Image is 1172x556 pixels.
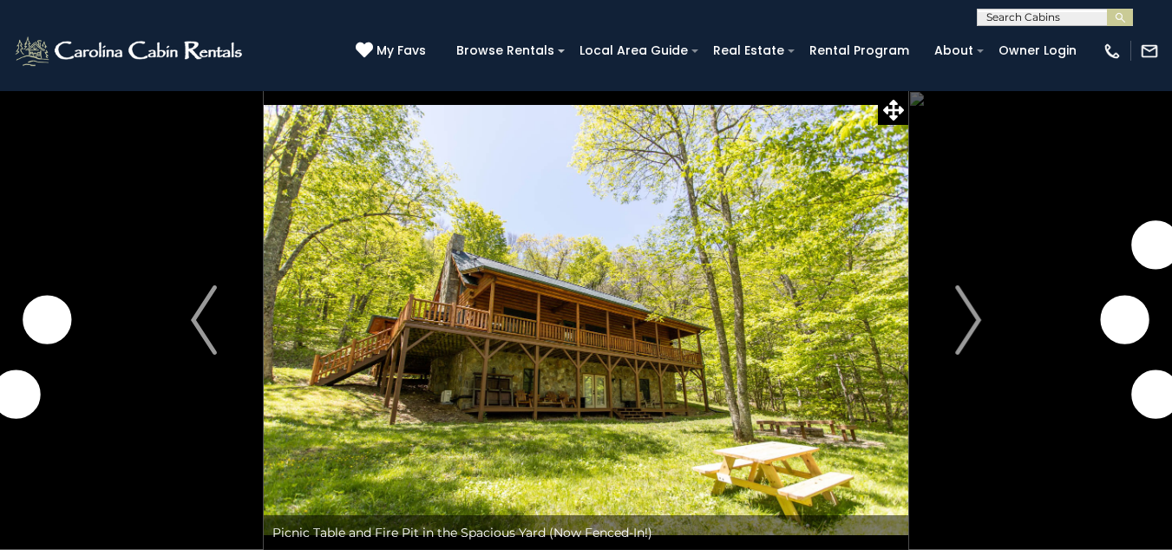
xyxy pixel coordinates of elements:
a: Browse Rentals [448,37,563,64]
img: White-1-2.png [13,34,247,69]
a: Real Estate [704,37,793,64]
img: mail-regular-white.png [1140,42,1159,61]
a: My Favs [356,42,430,61]
a: About [926,37,982,64]
img: arrow [955,285,981,355]
img: arrow [191,285,217,355]
div: Picnic Table and Fire Pit in the Spacious Yard (Now Fenced-In!) [264,515,908,550]
a: Rental Program [801,37,918,64]
button: Previous [144,90,264,550]
span: My Favs [376,42,426,60]
a: Local Area Guide [571,37,697,64]
button: Next [908,90,1028,550]
img: phone-regular-white.png [1103,42,1122,61]
a: Owner Login [990,37,1085,64]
